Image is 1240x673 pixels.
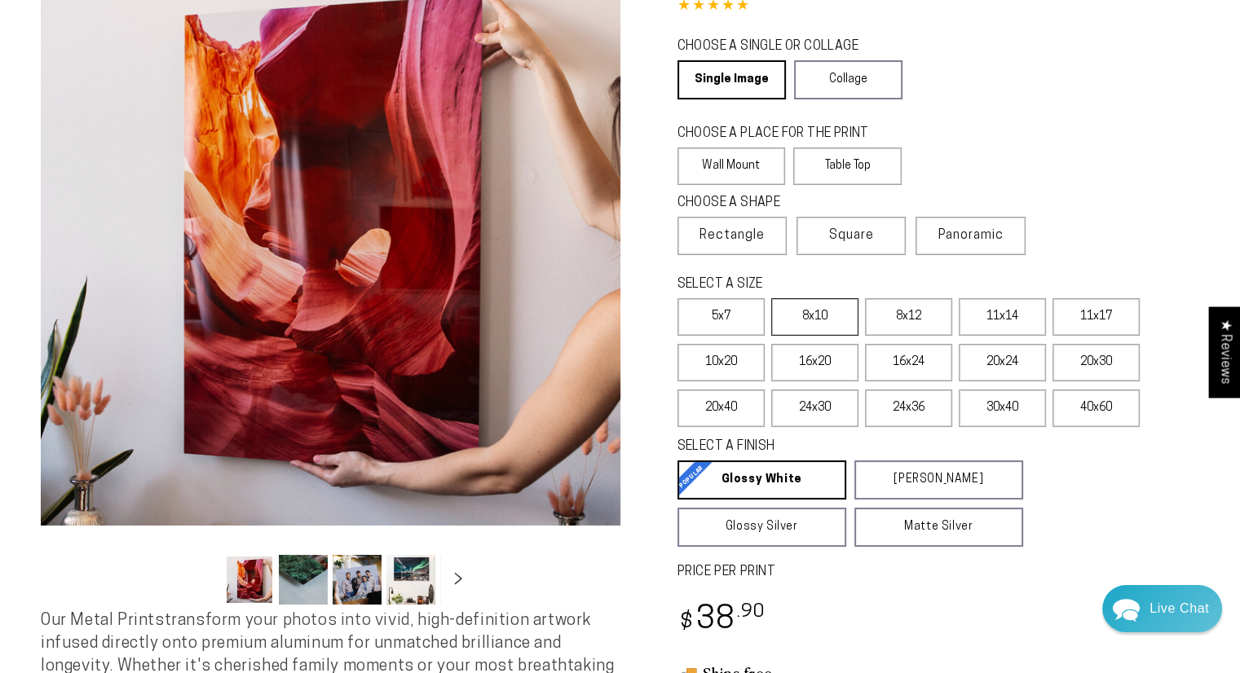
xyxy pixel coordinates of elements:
[854,508,1023,547] a: Matte Silver
[854,460,1023,499] a: [PERSON_NAME]
[125,468,221,476] span: We run on
[677,563,1200,582] label: PRICE PER PRINT
[1052,389,1140,427] label: 40x60
[699,226,765,245] span: Rectangle
[1052,344,1140,381] label: 20x30
[793,147,902,185] label: Table Top
[677,37,888,56] legend: CHOOSE A SINGLE OR COLLAGE
[225,555,274,605] button: Load image 1 in gallery view
[1052,298,1140,336] label: 11x17
[736,603,766,622] sup: .90
[829,226,874,245] span: Square
[386,555,435,605] button: Load image 4 in gallery view
[865,344,952,381] label: 16x24
[794,60,902,99] a: Collage
[865,389,952,427] label: 24x36
[677,194,889,213] legend: CHOOSE A SHAPE
[677,147,786,185] label: Wall Mount
[1150,585,1209,632] div: Contact Us Directly
[333,555,382,605] button: Load image 3 in gallery view
[677,460,846,499] a: Glossy White
[959,344,1046,381] label: 20x24
[187,24,229,67] img: Helga
[771,298,858,336] label: 8x10
[24,76,323,90] div: We usually reply within an hour at this time of day.
[677,438,985,456] legend: SELECT A FINISH
[677,60,786,99] a: Single Image
[938,229,1004,242] span: Panoramic
[677,298,765,336] label: 5x7
[174,464,220,477] span: Re:amaze
[677,275,985,294] legend: SELECT A SIZE
[1102,585,1222,632] div: Chat widget toggle
[440,562,476,598] button: Slide right
[865,298,952,336] label: 8x12
[771,344,858,381] label: 16x20
[677,508,846,547] a: Glossy Silver
[1209,306,1240,397] div: Click to open Judge.me floating reviews tab
[152,24,195,67] img: John
[771,389,858,427] label: 24x30
[110,491,236,517] a: Send a Message
[959,298,1046,336] label: 11x14
[184,562,220,598] button: Slide left
[677,344,765,381] label: 10x20
[677,389,765,427] label: 20x40
[118,24,161,67] img: Marie J
[959,389,1046,427] label: 30x40
[677,125,887,143] legend: CHOOSE A PLACE FOR THE PRINT
[279,555,328,605] button: Load image 2 in gallery view
[680,612,694,634] span: $
[677,605,766,636] bdi: 38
